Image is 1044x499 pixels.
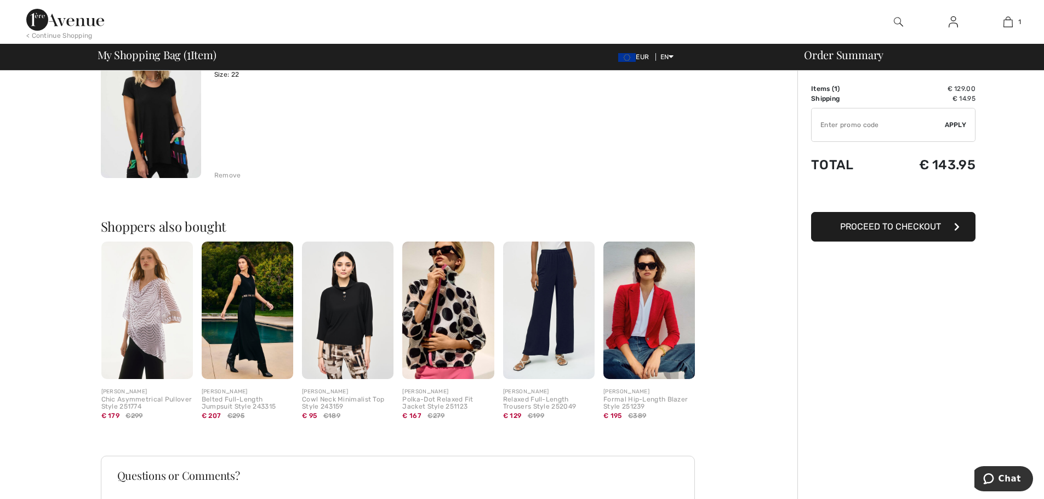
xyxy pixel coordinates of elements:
div: [PERSON_NAME] [402,388,494,396]
span: Proceed to Checkout [840,221,941,232]
span: Apply [945,120,967,130]
input: Promo code [812,108,945,141]
span: € 207 [202,412,221,420]
span: € 129 [503,412,522,420]
span: € 95 [302,412,317,420]
img: Casual Color-Blocked Pullover Style 252054 [101,27,201,178]
td: Shipping [811,94,882,104]
span: €299 [125,411,142,421]
div: Order Summary [791,49,1037,60]
h2: Shoppers also bought [101,220,704,233]
img: search the website [894,15,903,28]
img: My Bag [1003,15,1013,28]
h3: Questions or Comments? [117,470,678,481]
span: 1 [187,47,191,61]
div: < Continue Shopping [26,31,93,41]
span: €199 [528,411,544,421]
div: Relaxed Full-Length Trousers Style 252049 [503,396,595,411]
div: Polka-Dot Relaxed Fit Jacket Style 251123 [402,396,494,411]
span: EN [660,53,674,61]
span: 1 [1018,17,1021,27]
div: [PERSON_NAME] [101,388,193,396]
div: Cowl Neck Minimalist Top Style 243159 [302,396,393,411]
td: € 143.95 [882,146,975,183]
button: Proceed to Checkout [811,212,975,242]
span: EUR [618,53,653,61]
div: Formal Hip-Length Blazer Style 251239 [603,396,695,411]
div: [PERSON_NAME] [603,388,695,396]
img: Formal Hip-Length Blazer Style 251239 [603,242,695,379]
span: €295 [227,411,244,421]
div: Chic Asymmetrical Pullover Style 251774 [101,396,193,411]
span: €389 [628,411,646,421]
div: [PERSON_NAME] [302,388,393,396]
td: € 14.95 [882,94,975,104]
img: My Info [949,15,958,28]
img: Chic Asymmetrical Pullover Style 251774 [101,242,193,379]
img: Cowl Neck Minimalist Top Style 243159 [302,242,393,379]
a: 1 [981,15,1035,28]
a: Sign In [940,15,967,29]
span: 1 [834,85,837,93]
div: [PERSON_NAME] [202,388,293,396]
iframe: PayPal [811,183,975,208]
td: € 129.00 [882,84,975,94]
td: Total [811,146,882,183]
span: €189 [323,411,340,421]
span: €279 [427,411,444,421]
img: Belted Full-Length Jumpsuit Style 243315 [202,242,293,379]
iframe: Opens a widget where you can chat to one of our agents [974,466,1033,494]
span: € 167 [402,412,421,420]
img: Polka-Dot Relaxed Fit Jacket Style 251123 [402,242,494,379]
div: Belted Full-Length Jumpsuit Style 243315 [202,396,293,411]
img: Euro [618,53,636,62]
div: [PERSON_NAME] [503,388,595,396]
span: My Shopping Bag ( Item) [98,49,216,60]
img: 1ère Avenue [26,9,104,31]
span: € 179 [101,412,120,420]
td: Items ( ) [811,84,882,94]
div: Remove [214,170,241,180]
img: Relaxed Full-Length Trousers Style 252049 [503,242,595,379]
span: € 195 [603,412,622,420]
